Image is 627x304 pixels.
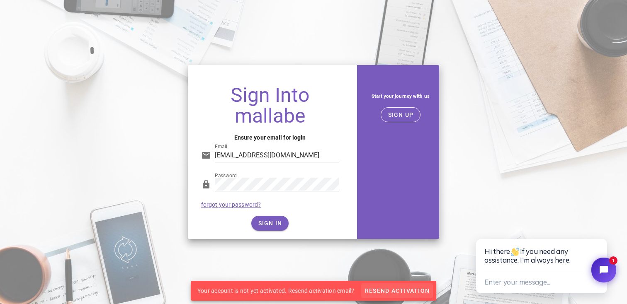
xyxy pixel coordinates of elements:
iframe: Tidio Chat [468,212,627,304]
h1: Sign Into mallabe [201,85,339,126]
button: SIGN UP [381,107,421,122]
span: SIGN UP [388,111,414,118]
button: Resend Activation [361,283,433,298]
span: Resend Activation [365,287,430,294]
h4: Ensure your email for login [201,133,339,142]
span: SIGN IN [258,220,282,227]
h5: Start your journey with us [369,92,433,101]
button: SIGN IN [251,216,289,231]
label: Email [215,144,227,150]
div: Your account is not yet activated. Resend activation email? [191,281,361,301]
a: forgot your password? [201,201,261,208]
label: Password [215,173,237,179]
